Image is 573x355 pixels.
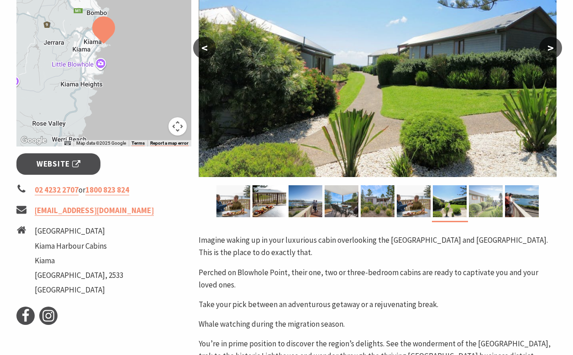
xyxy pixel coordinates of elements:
[76,141,126,146] span: Map data ©2025 Google
[193,37,216,59] button: <
[361,185,394,217] img: Exterior at Kiama Harbour Cabins
[216,185,250,217] img: Couple toast
[252,185,286,217] img: Deck ocean view
[16,153,101,175] a: Website
[131,141,145,146] a: Terms (opens in new tab)
[539,37,562,59] button: >
[35,225,123,237] li: [GEOGRAPHIC_DATA]
[505,185,539,217] img: Large deck, harbour views, couple
[289,185,322,217] img: Large deck harbour
[150,141,189,146] a: Report a map error
[35,284,123,296] li: [GEOGRAPHIC_DATA]
[85,185,129,195] a: 1800 823 824
[35,185,79,195] a: 02 4232 2707
[168,117,187,136] button: Map camera controls
[325,185,358,217] img: Private balcony, ocean views
[199,318,557,330] p: Whale watching during the migration season.
[433,185,467,217] img: Kiama Harbour Cabins
[64,140,71,146] button: Keyboard shortcuts
[199,298,557,311] p: Take your pick between an adventurous getaway or a rejuvenating break.
[35,240,123,252] li: Kiama Harbour Cabins
[199,266,557,291] p: Perched on Blowhole Point, their one, two or three-bedroom cabins are ready to captivate you and ...
[35,255,123,267] li: Kiama
[35,269,123,282] li: [GEOGRAPHIC_DATA], 2533
[35,205,154,216] a: [EMAIL_ADDRESS][DOMAIN_NAME]
[16,184,192,196] li: or
[469,185,503,217] img: Side cabin
[37,158,80,170] span: Website
[397,185,431,217] img: Couple toast
[199,234,557,259] p: Imagine waking up in your luxurious cabin overlooking the [GEOGRAPHIC_DATA] and [GEOGRAPHIC_DATA]...
[19,135,49,146] img: Google
[19,135,49,146] a: Open this area in Google Maps (opens a new window)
